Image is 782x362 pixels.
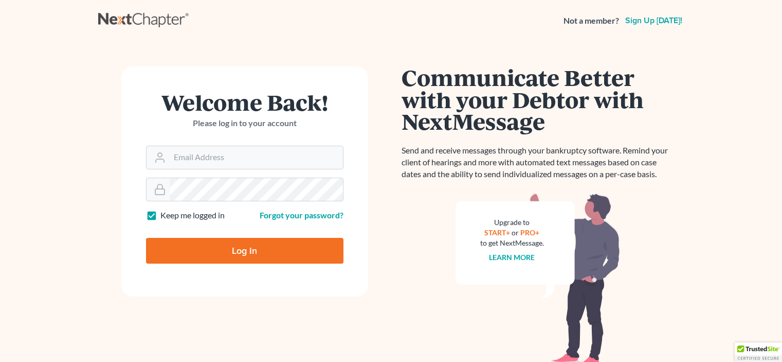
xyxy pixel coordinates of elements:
strong: Not a member? [563,15,619,27]
input: Log In [146,238,343,264]
a: Sign up [DATE]! [623,16,684,25]
a: Learn more [489,253,535,262]
div: Upgrade to [480,217,544,228]
div: TrustedSite Certified [735,342,782,362]
input: Email Address [170,146,343,169]
p: Send and receive messages through your bankruptcy software. Remind your client of hearings and mo... [402,145,674,180]
span: or [512,228,519,237]
h1: Welcome Back! [146,91,343,113]
p: Please log in to your account [146,117,343,129]
a: START+ [484,228,510,237]
label: Keep me logged in [160,210,225,221]
div: to get NextMessage. [480,238,544,248]
a: Forgot your password? [260,210,343,220]
a: PRO+ [520,228,539,237]
h1: Communicate Better with your Debtor with NextMessage [402,66,674,132]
